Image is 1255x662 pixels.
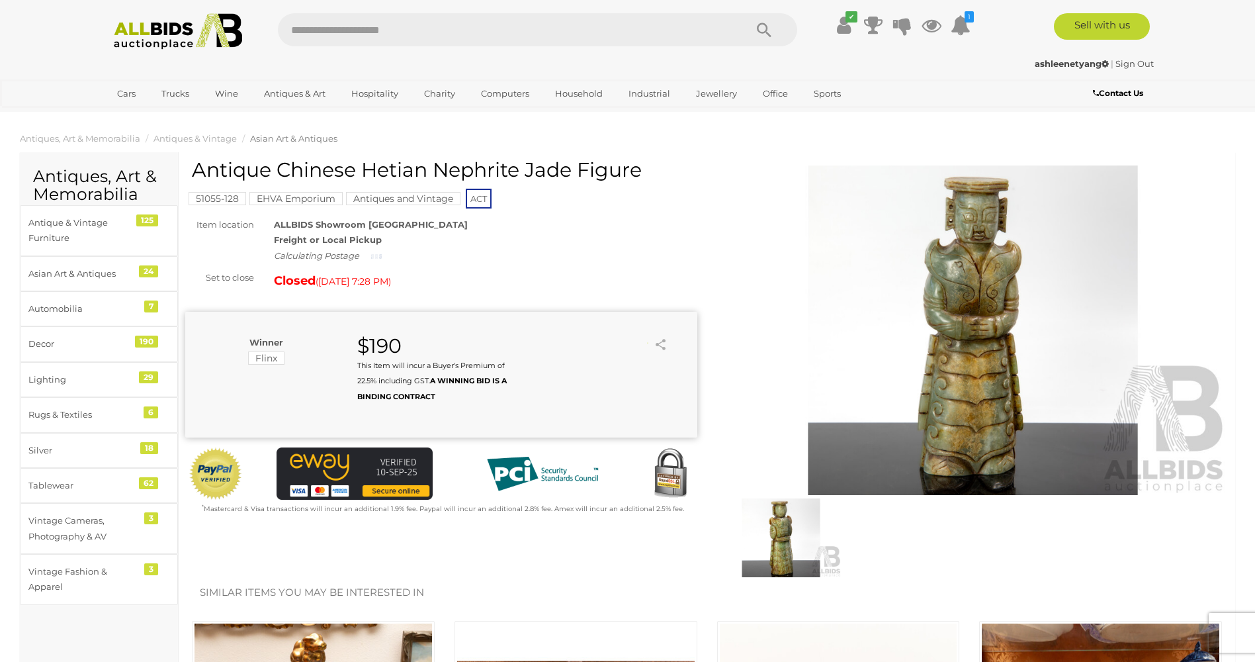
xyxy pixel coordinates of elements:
a: Office [754,83,797,105]
img: Official PayPal Seal [189,448,243,500]
img: Allbids.com.au [107,13,250,50]
span: ( ) [316,276,391,287]
div: 3 [144,563,158,575]
mark: Flinx [248,352,284,365]
mark: Antiques and Vintage [346,192,460,205]
b: A WINNING BID IS A BINDING CONTRACT [357,376,507,401]
a: Rugs & Textiles 6 [20,397,178,432]
div: Item location [175,217,264,232]
img: Secured by Rapid SSL [644,448,697,500]
div: Automobilia [28,301,138,316]
a: Sell with us [1054,13,1150,40]
a: Charity [415,83,464,105]
div: Asian Art & Antiques [28,266,138,281]
div: Set to close [175,270,264,285]
mark: 51055-128 [189,192,246,205]
strong: Closed [274,273,316,288]
strong: Freight or Local Pickup [274,234,382,245]
div: Vintage Fashion & Apparel [28,564,138,595]
a: EHVA Emporium [249,193,343,204]
b: Winner [249,337,283,348]
button: Search [731,13,797,46]
a: 51055-128 [189,193,246,204]
div: 7 [144,301,158,312]
a: Contact Us [1093,86,1147,101]
div: Rugs & Textiles [28,407,138,422]
span: ACT [466,189,492,209]
a: Antiques & Art [255,83,334,105]
div: Antique & Vintage Furniture [28,215,138,246]
i: ✔ [845,11,857,23]
div: Silver [28,443,138,458]
a: Industrial [620,83,679,105]
a: Cars [108,83,144,105]
div: 18 [140,442,158,454]
img: Antique Chinese Hetian Nephrite Jade Figure [717,165,1229,496]
a: Wine [206,83,247,105]
a: Sign Out [1115,58,1154,69]
a: [GEOGRAPHIC_DATA] [108,105,220,126]
a: Jewellery [687,83,746,105]
a: Household [546,83,611,105]
div: Tablewear [28,478,138,493]
div: Vintage Cameras, Photography & AV [28,513,138,544]
a: Sports [805,83,849,105]
a: Antiques and Vintage [346,193,460,204]
a: Antiques, Art & Memorabilia [20,133,140,144]
div: 24 [139,265,158,277]
a: Asian Art & Antiques 24 [20,256,178,291]
img: PCI DSS compliant [476,448,609,500]
a: Asian Art & Antiques [250,133,337,144]
img: small-loading.gif [371,253,382,260]
strong: ALLBIDS Showroom [GEOGRAPHIC_DATA] [274,219,468,230]
a: Antique & Vintage Furniture 125 [20,205,178,256]
a: Vintage Fashion & Apparel 3 [20,554,178,605]
small: This Item will incur a Buyer's Premium of 22.5% including GST. [357,361,507,401]
div: Lighting [28,372,138,387]
small: Mastercard & Visa transactions will incur an additional 1.9% fee. Paypal will incur an additional... [202,504,684,513]
a: Computers [472,83,538,105]
a: ✔ [834,13,854,37]
a: Silver 18 [20,433,178,468]
i: 1 [965,11,974,23]
a: Trucks [153,83,198,105]
mark: EHVA Emporium [249,192,343,205]
span: [DATE] 7:28 PM [318,275,388,287]
a: Vintage Cameras, Photography & AV 3 [20,503,178,554]
div: 3 [144,512,158,524]
span: | [1111,58,1113,69]
a: ashleenetyang [1035,58,1111,69]
div: 125 [136,214,158,226]
img: eWAY Payment Gateway [277,448,433,500]
div: Decor [28,336,138,352]
b: Contact Us [1093,88,1143,98]
div: 29 [139,371,158,383]
a: Automobilia 7 [20,291,178,326]
a: Hospitality [343,83,407,105]
a: 1 [951,13,971,37]
img: Antique Chinese Hetian Nephrite Jade Figure [720,498,842,577]
a: Lighting 29 [20,362,178,397]
div: 190 [135,336,158,348]
a: Tablewear 62 [20,468,178,503]
a: Decor 190 [20,326,178,361]
div: 6 [144,406,158,418]
h1: Antique Chinese Hetian Nephrite Jade Figure [192,159,694,181]
li: Watch this item [636,336,649,350]
strong: ashleenetyang [1035,58,1109,69]
div: 62 [139,477,158,489]
h2: Similar items you may be interested in [200,587,1214,598]
h2: Antiques, Art & Memorabilia [33,167,165,204]
strong: $190 [357,334,402,358]
a: Antiques & Vintage [153,133,237,144]
i: Calculating Postage [274,250,359,261]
